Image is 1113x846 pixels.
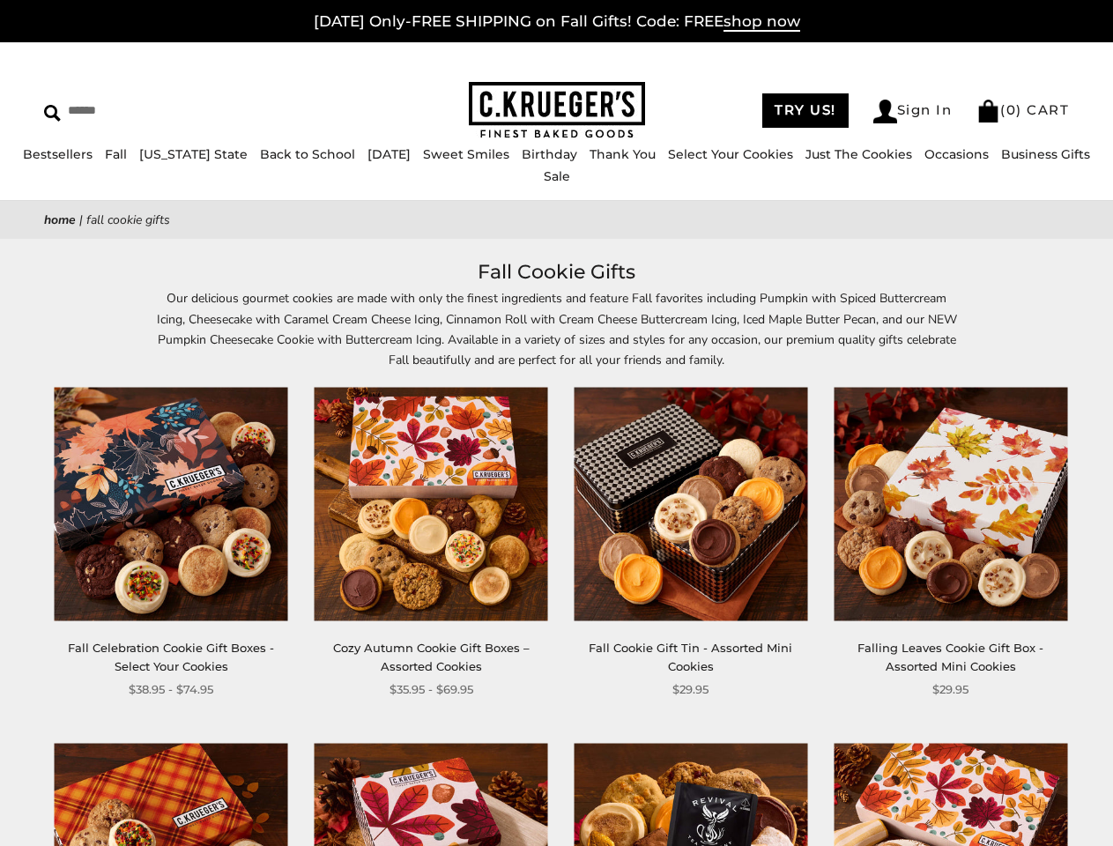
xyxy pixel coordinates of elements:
span: | [79,211,83,228]
span: 0 [1006,101,1017,118]
img: Search [44,105,61,122]
a: [US_STATE] State [139,146,248,162]
img: Fall Celebration Cookie Gift Boxes - Select Your Cookies [55,388,288,621]
a: Sale [544,168,570,184]
span: Our delicious gourmet cookies are made with only the finest ingredients and feature Fall favorite... [157,290,957,367]
img: Fall Cookie Gift Tin - Assorted Mini Cookies [574,388,807,621]
a: Fall Celebration Cookie Gift Boxes - Select Your Cookies [68,641,274,673]
a: Just The Cookies [805,146,912,162]
input: Search [44,97,278,124]
a: [DATE] [367,146,411,162]
a: Select Your Cookies [668,146,793,162]
span: $38.95 - $74.95 [129,680,213,699]
a: Home [44,211,76,228]
img: C.KRUEGER'S [469,82,645,139]
nav: breadcrumbs [44,210,1069,230]
span: Fall Cookie Gifts [86,211,170,228]
a: [DATE] Only-FREE SHIPPING on Fall Gifts! Code: FREEshop now [314,12,800,32]
a: Fall [105,146,127,162]
a: Occasions [924,146,989,162]
a: (0) CART [976,101,1069,118]
a: Birthday [522,146,577,162]
a: Falling Leaves Cookie Gift Box - Assorted Mini Cookies [857,641,1043,673]
a: Sign In [873,100,953,123]
img: Bag [976,100,1000,122]
a: Cozy Autumn Cookie Gift Boxes – Assorted Cookies [333,641,530,673]
span: $29.95 [932,680,968,699]
img: Cozy Autumn Cookie Gift Boxes – Assorted Cookies [315,388,548,621]
h1: Fall Cookie Gifts [70,256,1043,288]
a: TRY US! [762,93,849,128]
a: Back to School [260,146,355,162]
a: Sweet Smiles [423,146,509,162]
a: Bestsellers [23,146,93,162]
a: Thank You [590,146,656,162]
a: Fall Cookie Gift Tin - Assorted Mini Cookies [589,641,792,673]
span: $35.95 - $69.95 [390,680,473,699]
span: $29.95 [672,680,709,699]
span: shop now [723,12,800,32]
a: Business Gifts [1001,146,1090,162]
img: Falling Leaves Cookie Gift Box - Assorted Mini Cookies [834,388,1067,621]
img: Account [873,100,897,123]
